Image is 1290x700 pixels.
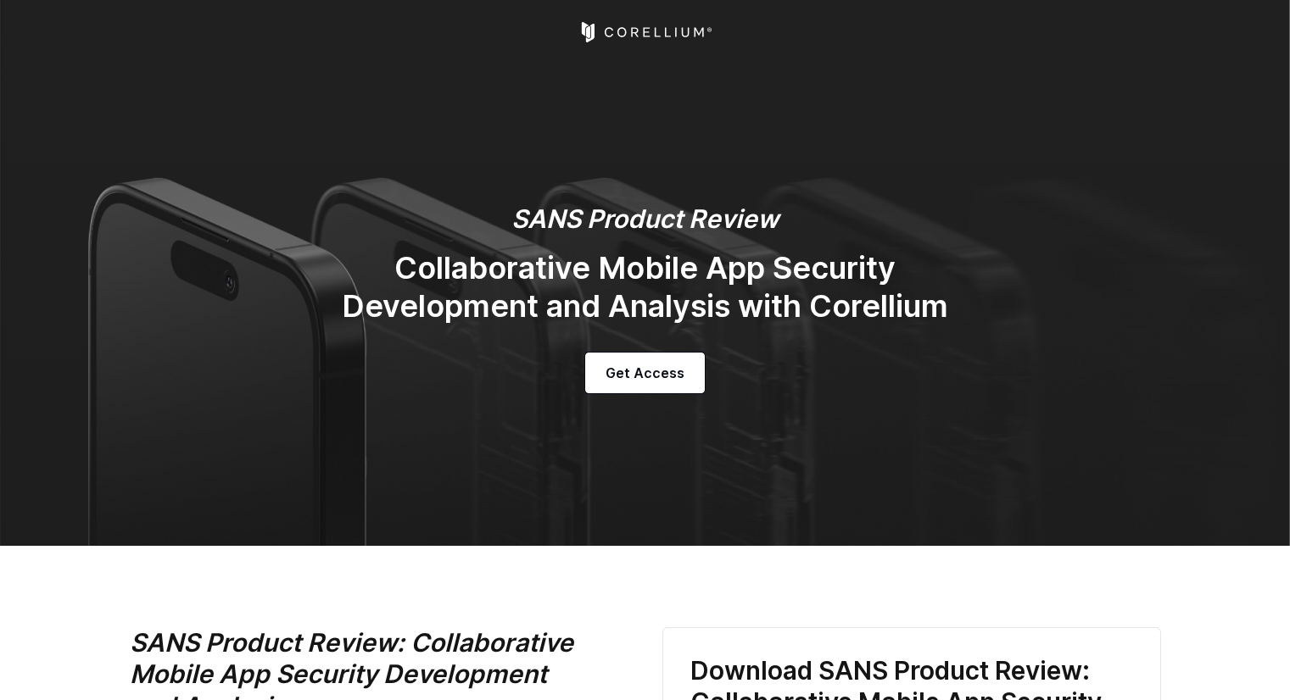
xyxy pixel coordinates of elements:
[585,353,705,393] a: Get Access
[511,203,779,234] em: SANS Product Review
[606,363,684,383] span: Get Access
[578,22,712,42] a: Corellium Home
[306,249,985,325] h2: Collaborative Mobile App Security Development and Analysis with Corellium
